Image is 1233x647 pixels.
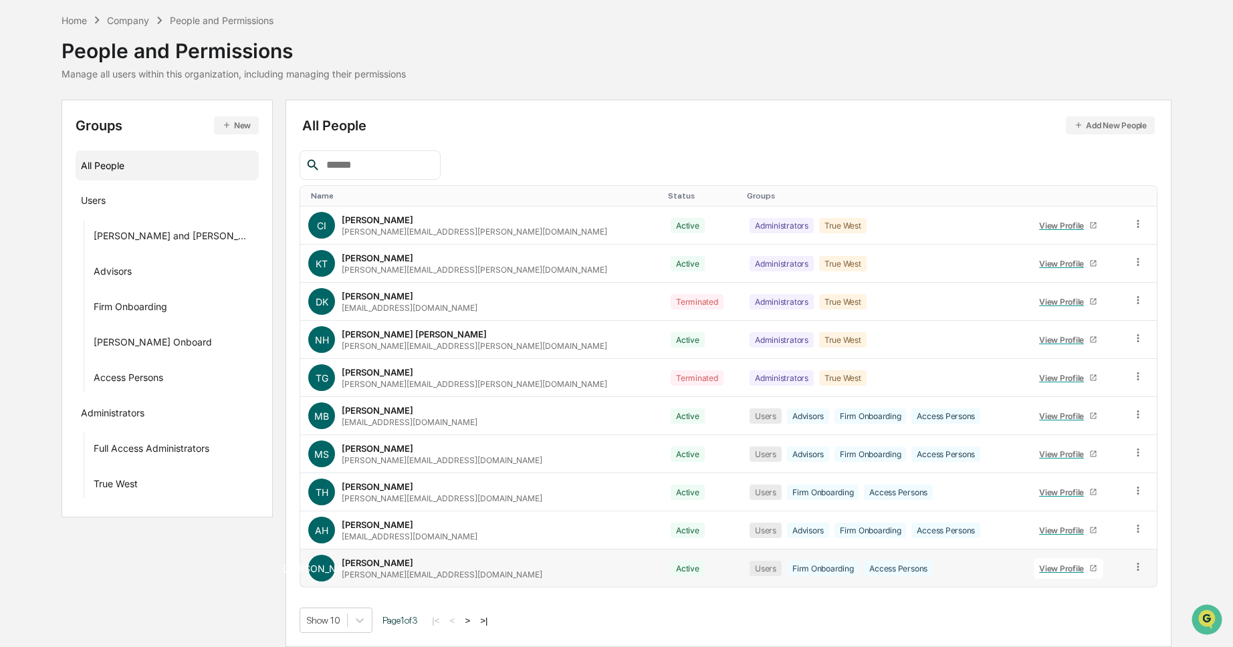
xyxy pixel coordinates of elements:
p: How can we help? [13,28,243,49]
div: 🔎 [13,195,24,206]
div: Toggle SortBy [747,191,1020,201]
div: Access Persons [911,446,980,462]
div: Access Persons [864,561,933,576]
div: True West [819,218,867,233]
a: View Profile [1034,368,1103,388]
span: CI [317,220,326,231]
div: View Profile [1039,449,1089,459]
div: [PERSON_NAME][EMAIL_ADDRESS][DOMAIN_NAME] [342,455,542,465]
div: Users [750,446,782,462]
div: Home [62,15,87,26]
button: Start new chat [227,106,243,122]
div: Toggle SortBy [1031,191,1119,201]
div: Active [671,561,705,576]
div: We're available if you need us! [45,116,169,126]
div: Start new chat [45,102,219,116]
div: Users [750,485,782,500]
div: [EMAIL_ADDRESS][DOMAIN_NAME] [342,303,477,313]
div: [PERSON_NAME] [342,291,413,301]
div: Access Persons [911,408,980,424]
div: Access Persons [94,372,163,388]
div: Administrators [81,407,144,423]
div: Full Access Administrators [94,442,209,459]
div: [PERSON_NAME][EMAIL_ADDRESS][PERSON_NAME][DOMAIN_NAME] [342,227,607,237]
div: Toggle SortBy [668,191,736,201]
span: Pylon [133,227,162,237]
div: [PERSON_NAME] [342,253,413,263]
span: Attestations [110,168,166,182]
div: [PERSON_NAME][EMAIL_ADDRESS][PERSON_NAME][DOMAIN_NAME] [342,341,607,351]
div: [PERSON_NAME] [342,519,413,530]
a: View Profile [1034,444,1103,465]
div: Active [671,523,705,538]
a: View Profile [1034,406,1103,426]
div: View Profile [1039,335,1089,345]
div: Active [671,218,705,233]
button: New [214,116,259,134]
a: View Profile [1034,330,1103,350]
div: Active [671,256,705,271]
div: [PERSON_NAME] [342,557,413,568]
div: Advisors [94,265,132,281]
iframe: Open customer support [1190,603,1226,639]
div: True West [819,256,867,271]
a: 🖐️Preclearance [8,163,92,187]
a: View Profile [1034,558,1103,579]
div: Active [671,408,705,424]
a: Powered byPylon [94,226,162,237]
div: Groups [76,116,259,134]
span: Data Lookup [27,194,84,207]
div: Active [671,332,705,348]
div: Toggle SortBy [311,191,657,201]
div: [PERSON_NAME] [342,405,413,416]
div: Advisors [787,408,829,424]
div: Company [107,15,149,26]
div: Advisors [787,523,829,538]
div: View Profile [1039,259,1089,269]
span: Page 1 of 3 [382,615,418,626]
div: Users [750,523,782,538]
button: >| [476,615,491,626]
div: [EMAIL_ADDRESS][DOMAIN_NAME] [342,531,477,541]
div: View Profile [1039,221,1089,231]
div: Administrators [750,370,814,386]
div: True West [94,478,138,494]
button: > [461,615,474,626]
div: Administrators [750,332,814,348]
div: Users [750,561,782,576]
div: Users [81,195,106,211]
span: TH [316,487,328,498]
div: View Profile [1039,297,1089,307]
div: 🖐️ [13,170,24,180]
div: [PERSON_NAME] [342,481,413,492]
div: [PERSON_NAME][EMAIL_ADDRESS][DOMAIN_NAME] [342,569,542,579]
button: < [446,615,459,626]
div: [PERSON_NAME] [342,215,413,225]
div: Firm Onboarding [787,561,859,576]
div: View Profile [1039,563,1089,573]
div: Advisors [787,446,829,462]
div: Firm Onboarding [834,408,906,424]
button: |< [428,615,443,626]
div: Firm Onboarding [787,485,859,500]
div: Administrators [750,218,814,233]
div: View Profile [1039,525,1089,535]
div: 🗄️ [97,170,108,180]
div: [PERSON_NAME][EMAIL_ADDRESS][PERSON_NAME][DOMAIN_NAME] [342,379,607,389]
div: View Profile [1039,411,1089,421]
a: View Profile [1034,291,1103,312]
div: Access Persons [911,523,980,538]
div: Firm Onboarding [834,523,906,538]
span: TG [316,372,328,384]
div: Access Persons [864,485,933,500]
div: True West [819,332,867,348]
span: [PERSON_NAME] [284,563,360,574]
span: KT [316,258,328,269]
span: Preclearance [27,168,86,182]
span: AH [315,525,328,536]
a: View Profile [1034,482,1103,503]
div: View Profile [1039,487,1089,497]
div: Terminated [671,294,723,309]
div: People and Permissions [170,15,273,26]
